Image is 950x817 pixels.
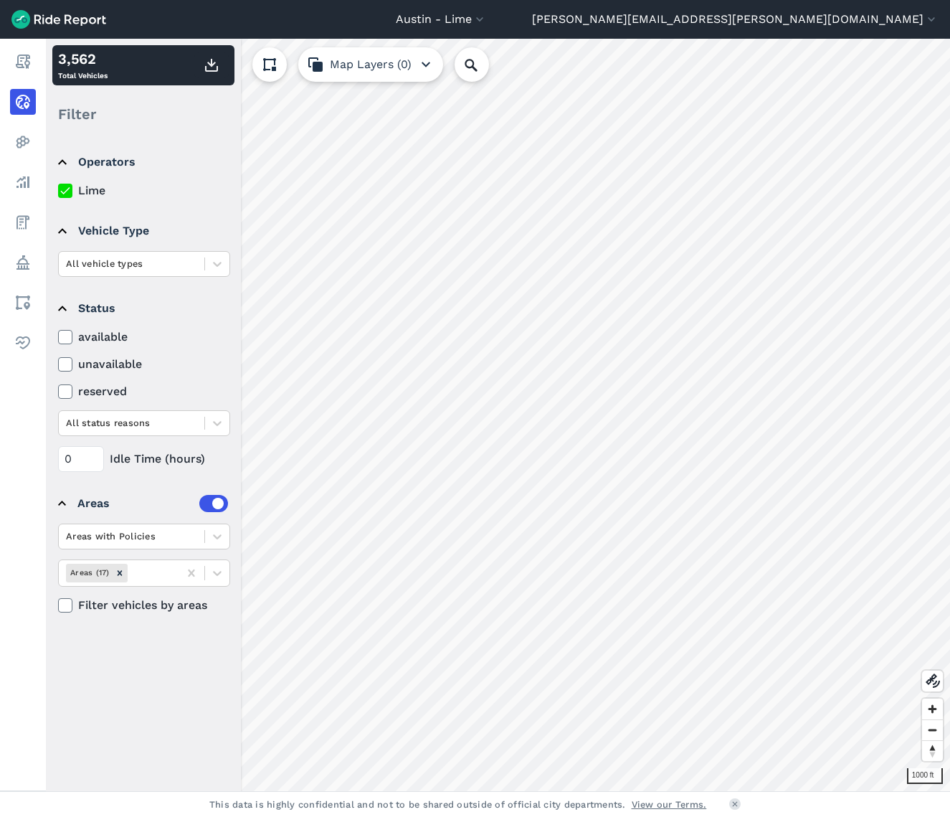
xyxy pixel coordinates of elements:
[10,49,36,75] a: Report
[77,495,228,512] div: Areas
[66,564,112,582] div: Areas (17)
[58,329,230,346] label: available
[298,47,443,82] button: Map Layers (0)
[455,47,512,82] input: Search Location or Vehicles
[10,330,36,356] a: Health
[58,483,228,524] summary: Areas
[58,142,228,182] summary: Operators
[58,383,230,400] label: reserved
[58,597,230,614] label: Filter vehicles by areas
[58,446,230,472] div: Idle Time (hours)
[58,48,108,70] div: 3,562
[112,564,128,582] div: Remove Areas (17)
[46,39,950,791] canvas: Map
[58,211,228,251] summary: Vehicle Type
[922,740,943,761] button: Reset bearing to north
[10,129,36,155] a: Heatmaps
[10,209,36,235] a: Fees
[532,11,939,28] button: [PERSON_NAME][EMAIL_ADDRESS][PERSON_NAME][DOMAIN_NAME]
[10,89,36,115] a: Realtime
[632,798,707,811] a: View our Terms.
[58,48,108,82] div: Total Vehicles
[58,288,228,329] summary: Status
[58,182,230,199] label: Lime
[922,719,943,740] button: Zoom out
[10,169,36,195] a: Analyze
[907,768,943,784] div: 1000 ft
[922,699,943,719] button: Zoom in
[10,250,36,275] a: Policy
[396,11,487,28] button: Austin - Lime
[11,10,106,29] img: Ride Report
[10,290,36,316] a: Areas
[52,92,234,136] div: Filter
[58,356,230,373] label: unavailable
